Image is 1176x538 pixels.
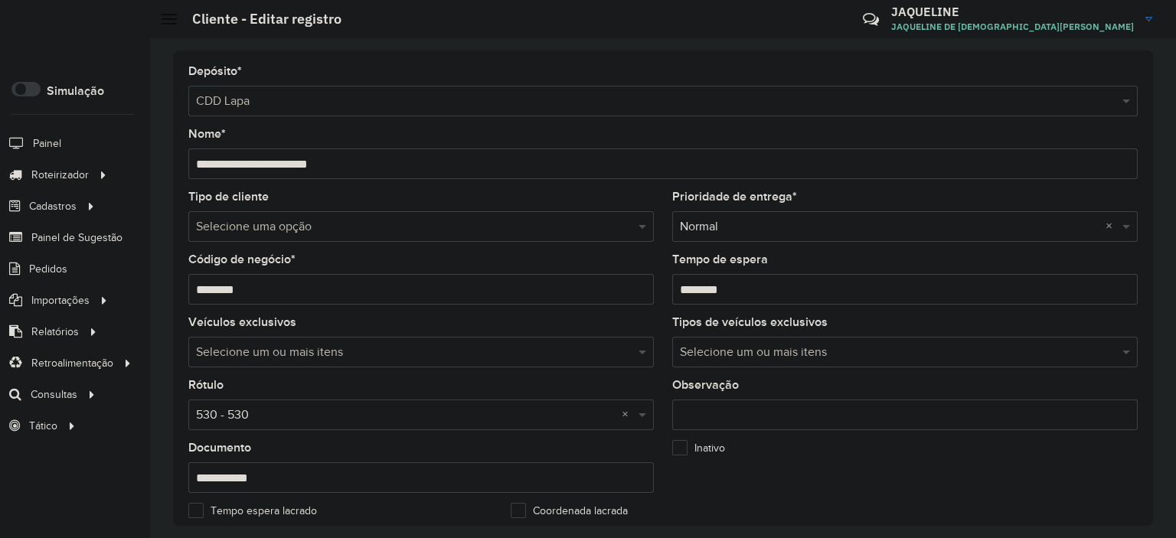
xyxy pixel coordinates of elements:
[511,503,628,519] label: Coordenada lacrada
[672,187,797,206] label: Prioridade de entrega
[672,376,739,394] label: Observação
[188,62,242,80] label: Depósito
[47,82,104,100] label: Simulação
[891,20,1134,34] span: JAQUELINE DE [DEMOGRAPHIC_DATA][PERSON_NAME]
[177,11,341,28] h2: Cliente - Editar registro
[29,198,77,214] span: Cadastros
[31,292,90,308] span: Importações
[188,376,224,394] label: Rótulo
[31,386,77,403] span: Consultas
[29,418,57,434] span: Tático
[188,187,269,206] label: Tipo de cliente
[672,313,828,331] label: Tipos de veículos exclusivos
[672,440,725,456] label: Inativo
[622,406,635,424] span: Clear all
[672,250,768,269] label: Tempo de espera
[854,3,887,36] a: Contato Rápido
[31,167,89,183] span: Roteirizador
[33,135,61,152] span: Painel
[188,250,296,269] label: Código de negócio
[891,5,1134,19] h3: JAQUELINE
[29,261,67,277] span: Pedidos
[188,313,296,331] label: Veículos exclusivos
[31,324,79,340] span: Relatórios
[1106,217,1119,236] span: Clear all
[188,125,226,143] label: Nome
[188,503,317,519] label: Tempo espera lacrado
[31,230,122,246] span: Painel de Sugestão
[188,439,251,457] label: Documento
[31,355,113,371] span: Retroalimentação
